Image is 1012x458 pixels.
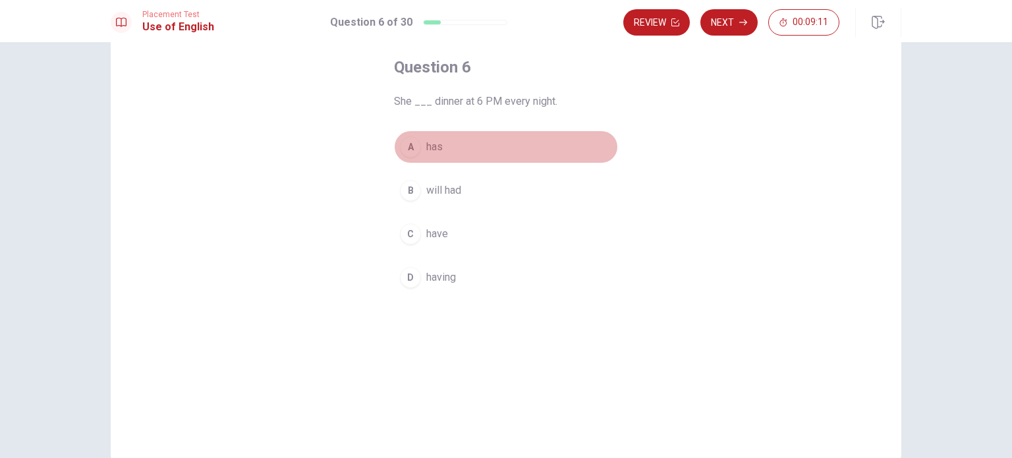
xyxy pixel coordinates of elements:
button: Dhaving [394,261,618,294]
div: A [400,136,421,157]
span: Placement Test [142,10,214,19]
span: has [426,139,443,155]
button: Chave [394,217,618,250]
button: 00:09:11 [768,9,839,36]
span: will had [426,183,461,198]
h1: Question 6 of 30 [330,14,412,30]
div: C [400,223,421,244]
button: Bwill had [394,174,618,207]
div: B [400,180,421,201]
button: Ahas [394,130,618,163]
h1: Use of English [142,19,214,35]
h4: Question 6 [394,57,618,78]
button: Next [700,9,758,36]
span: having [426,270,456,285]
button: Review [623,9,690,36]
span: She ___ dinner at 6 PM every night. [394,94,618,109]
span: have [426,226,448,242]
span: 00:09:11 [793,17,828,28]
div: D [400,267,421,288]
